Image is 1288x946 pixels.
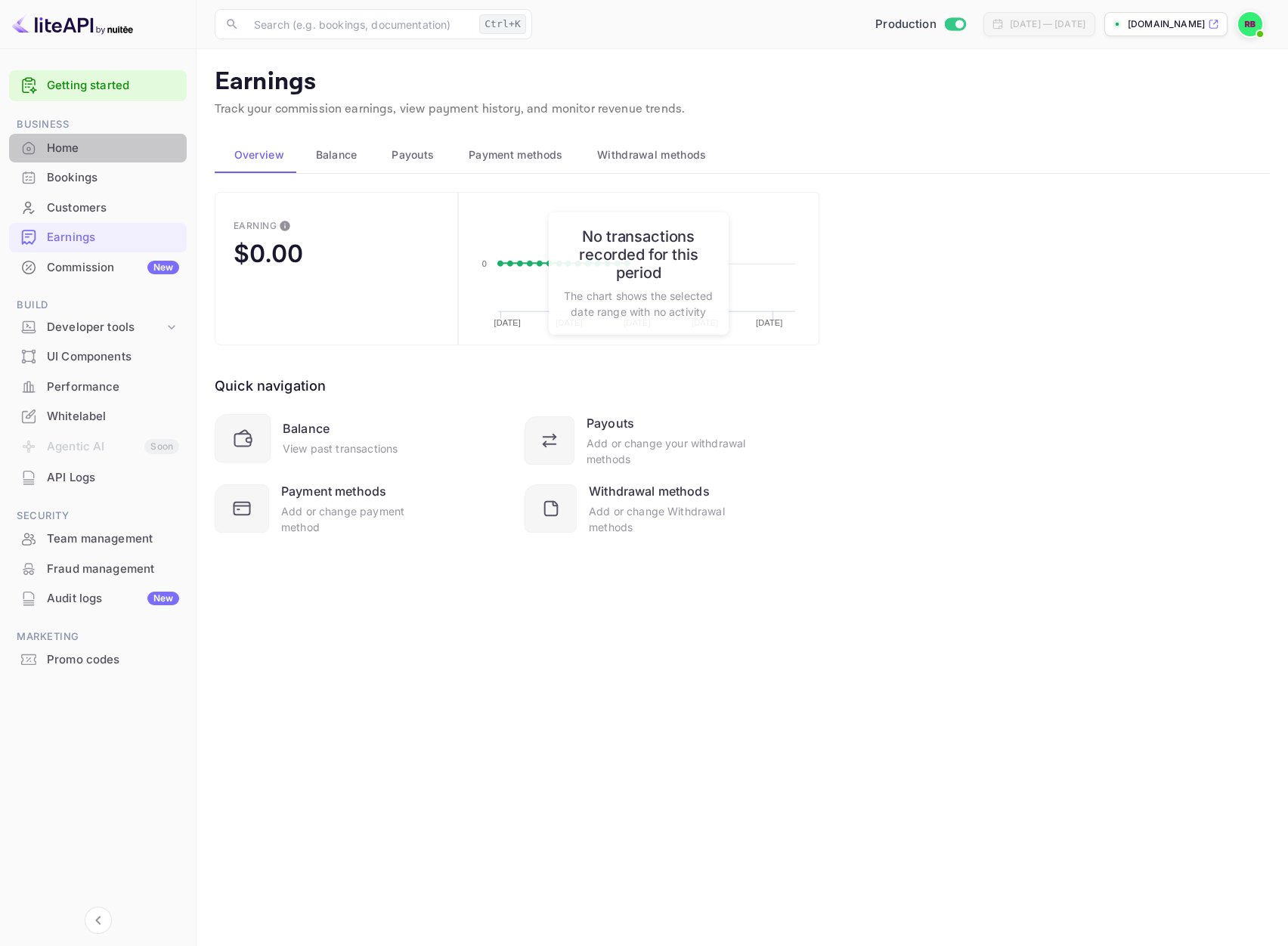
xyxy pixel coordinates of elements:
h6: No transactions recorded for this period [564,227,714,282]
a: Performance [9,373,187,400]
div: Add or change payment method [281,503,437,535]
div: [DATE] — [DATE] [1010,17,1085,31]
span: Payouts [392,146,434,164]
div: Customers [9,193,187,223]
div: Payouts [587,414,634,432]
div: Whitelabel [9,402,187,431]
div: Audit logsNew [9,584,187,614]
text: 0 [481,259,486,268]
div: Fraud management [47,561,179,578]
img: LiteAPI logo [12,12,133,36]
div: Customers [47,199,179,217]
a: Audit logsNew [9,584,187,612]
span: Security [9,508,187,524]
a: Whitelabel [9,402,187,430]
a: Promo codes [9,645,187,673]
div: UI Components [47,348,179,366]
div: Home [47,140,179,157]
a: Earnings [9,223,187,251]
div: Add or change your withdrawal methods [587,435,747,467]
a: UI Components [9,342,187,370]
a: Fraud management [9,555,187,583]
span: Balance [316,146,358,164]
div: Earnings [47,229,179,246]
div: Earnings [9,223,187,252]
span: Withdrawal methods [597,146,706,164]
div: API Logs [47,469,179,487]
div: Promo codes [9,645,187,675]
div: New [147,592,179,605]
div: $0.00 [234,239,303,268]
span: Business [9,116,187,133]
div: Add or change Withdrawal methods [589,503,747,535]
div: Audit logs [47,590,179,607]
div: Balance [283,419,330,437]
div: Quick navigation [215,376,326,396]
a: Home [9,134,187,162]
div: CommissionNew [9,253,187,283]
p: [DOMAIN_NAME] [1128,17,1205,31]
a: Bookings [9,163,187,191]
div: UI Components [9,342,187,372]
button: EarningThis is the amount of confirmed commission that will be paid to you on the next scheduled ... [215,192,458,345]
div: Switch to Sandbox mode [869,16,971,33]
div: API Logs [9,463,187,493]
a: Team management [9,524,187,552]
div: Ctrl+K [479,14,526,34]
a: Customers [9,193,187,221]
div: Getting started [9,70,187,101]
div: Developer tools [47,319,164,336]
div: Home [9,134,187,163]
span: Payment methods [469,146,563,164]
div: Bookings [47,169,179,187]
div: Performance [47,379,179,396]
span: Production [875,16,937,33]
p: Earnings [215,67,1270,97]
div: scrollable auto tabs example [215,137,1270,173]
div: Withdrawal methods [589,482,710,500]
button: This is the amount of confirmed commission that will be paid to you on the next scheduled deposit [273,214,297,238]
div: Team management [9,524,187,554]
text: [DATE] [756,318,782,327]
span: Overview [234,146,284,164]
a: API Logs [9,463,187,491]
div: Fraud management [9,555,187,584]
img: RaSheem Barnett [1238,12,1262,36]
div: Commission [47,259,179,277]
input: Search (e.g. bookings, documentation) [245,9,473,39]
div: New [147,261,179,274]
span: Marketing [9,629,187,645]
div: Payment methods [281,482,386,500]
span: Build [9,297,187,314]
div: Performance [9,373,187,402]
text: [DATE] [494,318,520,327]
a: Getting started [47,77,179,94]
button: Collapse navigation [85,907,112,934]
div: Whitelabel [47,408,179,425]
div: Team management [47,530,179,548]
div: Earning [234,220,277,231]
div: Developer tools [9,314,187,341]
p: Track your commission earnings, view payment history, and monitor revenue trends. [215,100,1270,119]
div: View past transactions [283,441,398,456]
a: CommissionNew [9,253,187,281]
div: Promo codes [47,651,179,669]
div: Bookings [9,163,187,193]
p: The chart shows the selected date range with no activity [564,288,714,320]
